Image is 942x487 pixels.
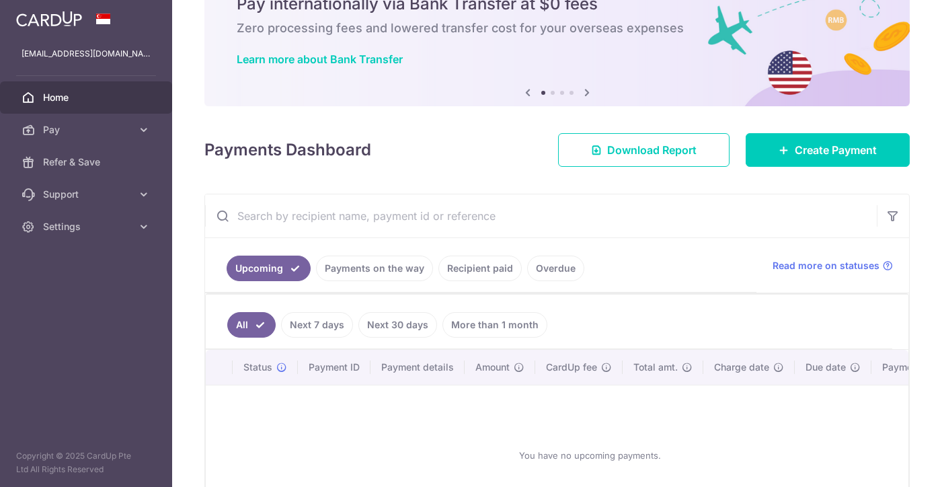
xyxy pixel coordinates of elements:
[773,259,893,272] a: Read more on statuses
[43,155,132,169] span: Refer & Save
[204,138,371,162] h4: Payments Dashboard
[205,194,877,237] input: Search by recipient name, payment id or reference
[227,256,311,281] a: Upcoming
[316,256,433,281] a: Payments on the way
[237,20,877,36] h6: Zero processing fees and lowered transfer cost for your overseas expenses
[237,52,403,66] a: Learn more about Bank Transfer
[227,312,276,338] a: All
[442,312,547,338] a: More than 1 month
[31,9,58,22] span: Help
[633,361,678,374] span: Total amt.
[558,133,730,167] a: Download Report
[243,361,272,374] span: Status
[438,256,522,281] a: Recipient paid
[298,350,370,385] th: Payment ID
[370,350,465,385] th: Payment details
[475,361,510,374] span: Amount
[607,142,697,158] span: Download Report
[527,256,584,281] a: Overdue
[714,361,769,374] span: Charge date
[22,47,151,61] p: [EMAIL_ADDRESS][DOMAIN_NAME]
[281,312,353,338] a: Next 7 days
[43,220,132,233] span: Settings
[546,361,597,374] span: CardUp fee
[806,361,846,374] span: Due date
[43,188,132,201] span: Support
[795,142,877,158] span: Create Payment
[43,91,132,104] span: Home
[16,11,82,27] img: CardUp
[43,123,132,137] span: Pay
[358,312,437,338] a: Next 30 days
[773,259,879,272] span: Read more on statuses
[746,133,910,167] a: Create Payment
